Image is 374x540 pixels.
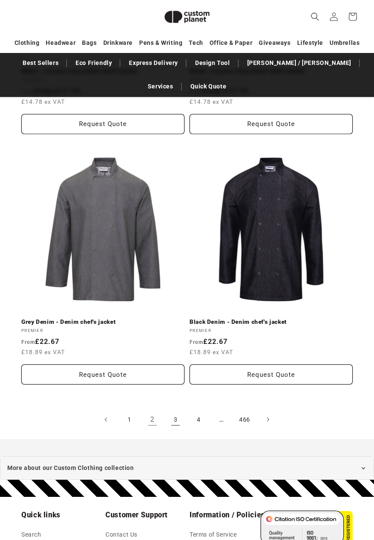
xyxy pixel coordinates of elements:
[306,7,324,26] summary: Search
[233,448,374,540] iframe: Chat Widget
[212,410,231,429] span: …
[7,463,134,473] span: More about our Custom Clothing collection
[157,3,217,30] img: Custom Planet
[15,35,40,50] a: Clothing
[189,35,203,50] a: Tech
[143,410,162,429] a: Page 2
[105,511,184,520] h2: Customer Support
[18,56,63,70] a: Best Sellers
[258,410,277,429] a: Next page
[71,56,116,70] a: Eco Friendly
[103,35,133,50] a: Drinkware
[46,35,76,50] a: Headwear
[21,318,184,326] a: Grey Denim - Denim chef's jacket
[235,410,254,429] a: Page 466
[139,35,182,50] a: Pens & Writing
[21,364,184,384] button: Request Quote
[297,35,323,50] a: Lifestyle
[190,511,269,520] h2: Information / Policies
[190,114,353,134] button: Request Quote
[186,79,231,94] a: Quick Quote
[210,35,252,50] a: Office & Paper
[243,56,356,70] a: [PERSON_NAME] / [PERSON_NAME]
[143,79,178,94] a: Services
[190,364,353,384] button: Request Quote
[190,318,353,326] a: Black Denim - Denim chef's jacket
[166,410,185,429] a: Page 3
[21,114,184,134] button: Request Quote
[189,410,208,429] a: Page 4
[21,410,353,429] nav: Pagination
[125,56,182,70] a: Express Delivery
[97,410,116,429] a: Previous page
[21,511,100,520] h2: Quick links
[330,35,359,50] a: Umbrellas
[82,35,96,50] a: Bags
[120,410,139,429] a: Page 1
[191,56,234,70] a: Design Tool
[259,35,290,50] a: Giveaways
